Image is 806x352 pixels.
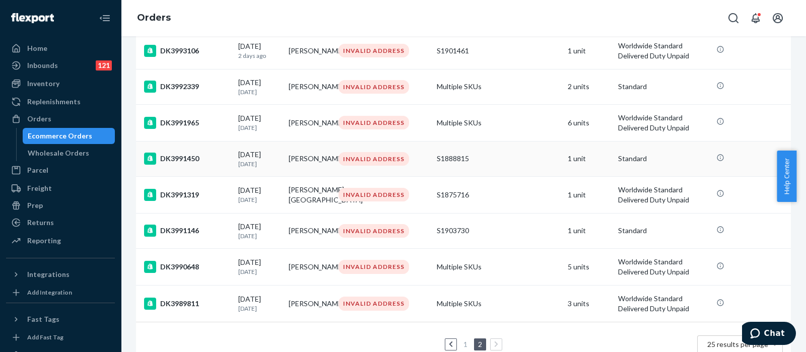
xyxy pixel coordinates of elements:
[6,287,115,299] a: Add Integration
[144,45,230,57] div: DK3993106
[618,226,708,236] p: Standard
[707,340,768,348] span: 25 results per page
[461,340,469,348] a: Page 1
[437,190,560,200] div: S1875716
[6,57,115,74] a: Inbounds121
[27,165,48,175] div: Parcel
[6,94,115,110] a: Replenishments
[95,8,115,28] button: Close Navigation
[144,261,230,273] div: DK3990648
[27,183,52,193] div: Freight
[27,60,58,71] div: Inbounds
[27,79,59,89] div: Inventory
[27,114,51,124] div: Orders
[6,40,115,56] a: Home
[238,222,281,240] div: [DATE]
[339,44,409,57] div: INVALID ADDRESS
[339,152,409,166] div: INVALID ADDRESS
[6,162,115,178] a: Parcel
[144,81,230,93] div: DK3992339
[144,153,230,165] div: DK3991450
[27,97,81,107] div: Replenishments
[564,249,614,286] td: 5 units
[11,13,54,23] img: Flexport logo
[27,314,59,324] div: Fast Tags
[437,226,560,236] div: S1903730
[6,331,115,343] a: Add Fast Tag
[28,148,89,158] div: Wholesale Orders
[564,69,614,104] td: 2 units
[144,189,230,201] div: DK3991319
[564,176,614,213] td: 1 unit
[437,46,560,56] div: S1901461
[238,78,281,96] div: [DATE]
[339,116,409,129] div: INVALID ADDRESS
[285,69,335,104] td: [PERSON_NAME]
[6,76,115,92] a: Inventory
[618,82,708,92] p: Standard
[238,160,281,168] p: [DATE]
[238,123,281,132] p: [DATE]
[27,236,61,246] div: Reporting
[137,12,171,23] a: Orders
[27,269,70,279] div: Integrations
[238,41,281,60] div: [DATE]
[27,200,43,210] div: Prep
[339,188,409,201] div: INVALID ADDRESS
[238,51,281,60] p: 2 days ago
[285,213,335,248] td: [PERSON_NAME]
[437,154,560,164] div: S1888815
[238,150,281,168] div: [DATE]
[433,249,564,286] td: Multiple SKUs
[23,128,115,144] a: Ecommerce Orders
[27,333,63,341] div: Add Fast Tag
[238,195,281,204] p: [DATE]
[285,32,335,69] td: [PERSON_NAME]
[27,218,54,228] div: Returns
[238,232,281,240] p: [DATE]
[768,8,788,28] button: Open account menu
[777,151,796,202] button: Help Center
[27,288,72,297] div: Add Integration
[144,225,230,237] div: DK3991146
[339,224,409,238] div: INVALID ADDRESS
[6,197,115,214] a: Prep
[6,215,115,231] a: Returns
[238,294,281,313] div: [DATE]
[476,340,484,348] a: Page 2 is your current page
[96,60,112,71] div: 121
[433,104,564,141] td: Multiple SKUs
[27,43,47,53] div: Home
[285,286,335,322] td: [PERSON_NAME]
[618,41,708,61] p: Worldwide Standard Delivered Duty Unpaid
[238,185,281,204] div: [DATE]
[6,111,115,127] a: Orders
[339,297,409,310] div: INVALID ADDRESS
[285,176,335,213] td: [PERSON_NAME] [GEOGRAPHIC_DATA]
[564,286,614,322] td: 3 units
[238,113,281,132] div: [DATE]
[618,113,708,133] p: Worldwide Standard Delivered Duty Unpaid
[285,141,335,176] td: [PERSON_NAME]
[238,88,281,96] p: [DATE]
[618,185,708,205] p: Worldwide Standard Delivered Duty Unpaid
[564,32,614,69] td: 1 unit
[433,69,564,104] td: Multiple SKUs
[564,104,614,141] td: 6 units
[28,131,92,141] div: Ecommerce Orders
[339,260,409,273] div: INVALID ADDRESS
[723,8,744,28] button: Open Search Box
[6,180,115,196] a: Freight
[564,213,614,248] td: 1 unit
[746,8,766,28] button: Open notifications
[339,80,409,94] div: INVALID ADDRESS
[618,257,708,277] p: Worldwide Standard Delivered Duty Unpaid
[144,298,230,310] div: DK3989811
[144,117,230,129] div: DK3991965
[285,249,335,286] td: [PERSON_NAME]
[238,267,281,276] p: [DATE]
[129,4,179,33] ol: breadcrumbs
[23,145,115,161] a: Wholesale Orders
